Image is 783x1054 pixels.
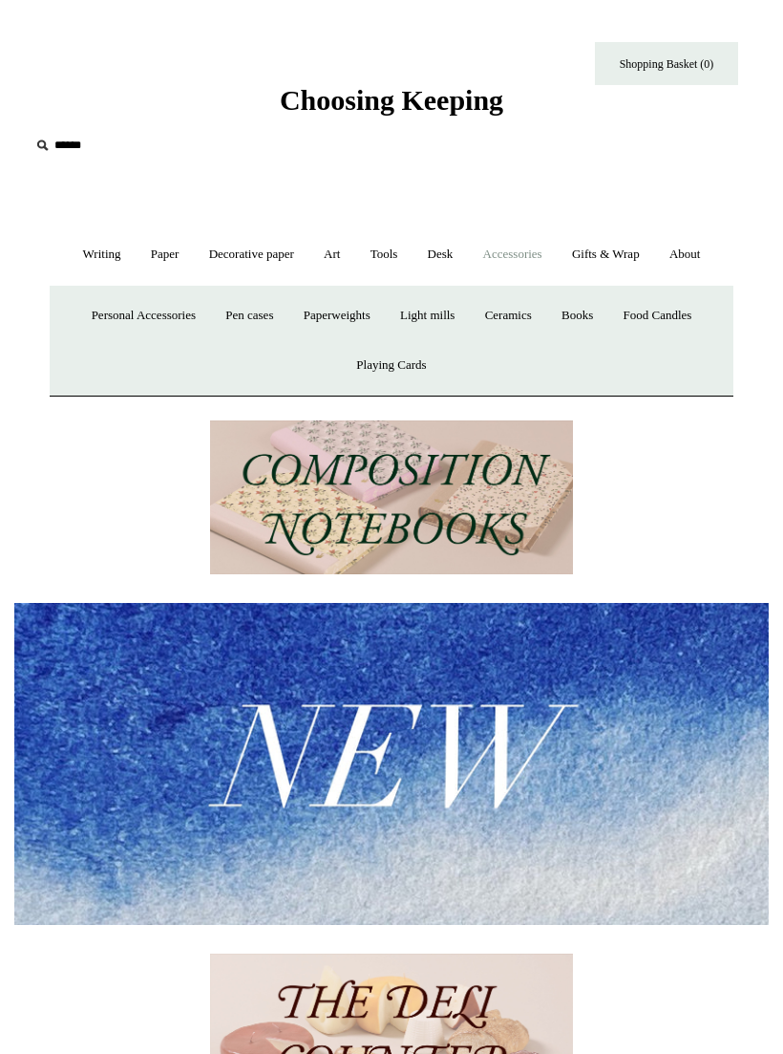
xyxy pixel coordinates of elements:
a: Pen cases [212,290,286,341]
a: Paper [138,229,193,280]
a: Paperweights [290,290,384,341]
img: New.jpg__PID:f73bdf93-380a-4a35-bcfe-7823039498e1 [14,603,769,924]
a: Desk [414,229,467,280]
a: Personal Accessories [78,290,209,341]
a: About [656,229,714,280]
a: Food Candles [610,290,706,341]
a: Choosing Keeping [280,99,503,113]
a: Shopping Basket (0) [595,42,738,85]
a: Decorative paper [196,229,307,280]
a: Books [548,290,606,341]
a: Writing [70,229,135,280]
a: Art [310,229,353,280]
a: Tools [357,229,412,280]
a: Accessories [470,229,556,280]
a: Ceramics [472,290,545,341]
a: Gifts & Wrap [559,229,653,280]
a: Playing Cards [343,340,439,391]
img: 202302 Composition ledgers.jpg__PID:69722ee6-fa44-49dd-a067-31375e5d54ec [210,420,573,575]
a: Light mills [387,290,468,341]
span: Choosing Keeping [280,84,503,116]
